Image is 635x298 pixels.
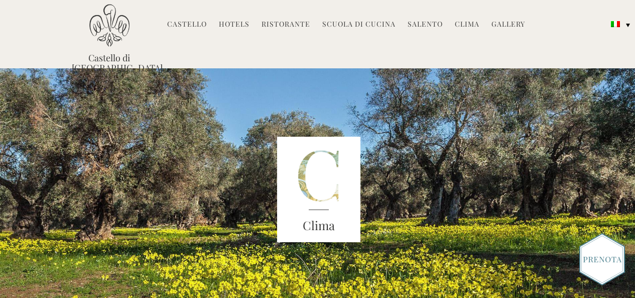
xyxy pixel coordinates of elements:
[72,53,147,73] a: Castello di [GEOGRAPHIC_DATA]
[491,19,525,31] a: Gallery
[408,19,443,31] a: Salento
[167,19,207,31] a: Castello
[277,217,360,235] h3: Clima
[455,19,479,31] a: Clima
[611,21,620,27] img: Italiano
[89,4,130,47] img: Castello di Ugento
[219,19,249,31] a: Hotels
[277,137,360,242] img: Unknown.png
[322,19,396,31] a: Scuola di Cucina
[579,233,625,285] img: Book_Button_Italian.png
[262,19,310,31] a: Ristorante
